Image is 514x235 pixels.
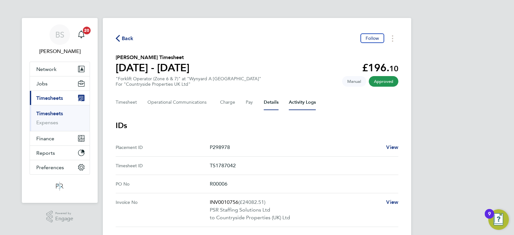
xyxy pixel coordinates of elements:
[116,54,190,61] h2: [PERSON_NAME] Timesheet
[116,180,210,188] div: PO No
[30,131,90,145] button: Finance
[30,160,90,174] button: Preferences
[238,199,265,205] span: (£24082.51)
[36,164,64,170] span: Preferences
[210,206,381,214] p: PSR Staffing Solutions Ltd
[116,76,261,87] div: "Forklift Operator (Zone 6 & 7)" at "Wynyard A [GEOGRAPHIC_DATA]"
[30,91,90,105] button: Timesheets
[36,119,58,126] a: Expenses
[22,18,98,203] nav: Main navigation
[210,180,393,188] p: R00006
[116,162,210,170] div: Timesheet ID
[386,144,398,150] span: View
[55,211,73,216] span: Powered by
[36,150,55,156] span: Reports
[30,62,90,76] button: Network
[246,95,253,110] button: Pay
[54,181,66,191] img: psrsolutions-logo-retina.png
[116,34,134,42] button: Back
[210,144,381,151] p: P298978
[116,120,398,131] h3: IDs
[386,144,398,151] a: View
[210,214,381,222] p: to Countryside Properties (UK) Ltd
[55,30,64,39] span: BS
[36,66,57,72] span: Network
[389,64,398,73] span: 10
[210,198,381,206] p: INV0010756
[369,76,398,87] span: This timesheet has been approved.
[386,198,398,206] a: View
[30,146,90,160] button: Reports
[386,199,398,205] span: View
[488,214,491,222] div: 9
[264,95,279,110] button: Details
[360,33,384,43] button: Follow
[342,76,366,87] span: This timesheet was manually created.
[36,135,54,142] span: Finance
[116,61,190,74] h1: [DATE] - [DATE]
[289,95,316,110] button: Activity Logs
[122,35,134,42] span: Back
[488,209,509,230] button: Open Resource Center, 9 new notifications
[387,33,398,43] button: Timesheets Menu
[147,95,210,110] button: Operational Communications
[116,95,137,110] button: Timesheet
[116,82,261,87] div: For "Countryside Properties UK Ltd"
[46,211,74,223] a: Powered byEngage
[75,24,88,45] a: 20
[30,48,90,55] span: Beth Seddon
[30,105,90,131] div: Timesheets
[116,198,210,222] div: Invoice No
[30,24,90,55] a: BS[PERSON_NAME]
[30,76,90,91] button: Jobs
[362,62,398,74] app-decimal: £196.
[36,81,48,87] span: Jobs
[83,27,91,34] span: 20
[366,35,379,41] span: Follow
[210,162,393,170] p: TS1787042
[30,181,90,191] a: Go to home page
[220,95,235,110] button: Charge
[116,144,210,151] div: Placement ID
[55,216,73,222] span: Engage
[36,95,63,101] span: Timesheets
[36,110,63,117] a: Timesheets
